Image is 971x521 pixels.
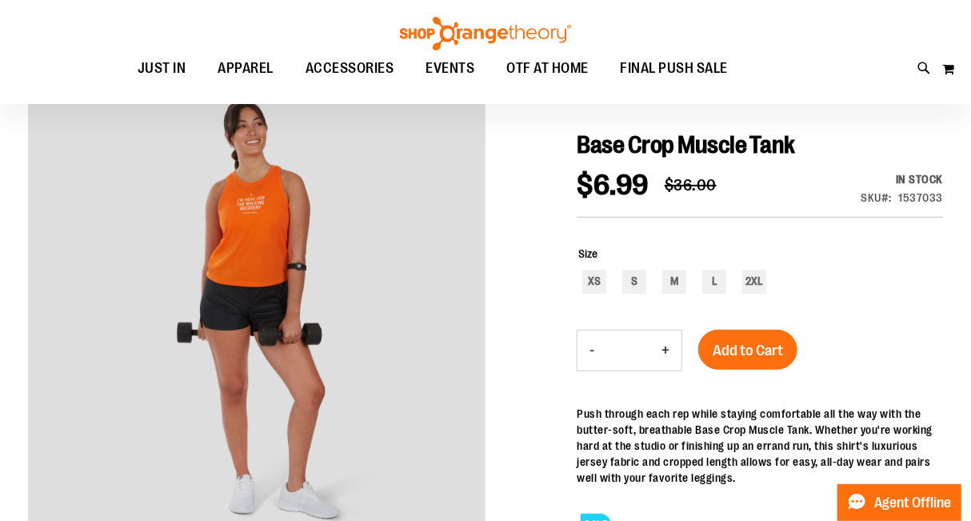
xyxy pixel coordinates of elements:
div: L [702,270,726,294]
span: FINAL PUSH SALE [621,50,729,86]
div: M [662,270,686,294]
div: 2XL [742,270,766,294]
div: XS [582,270,606,294]
div: Availability [861,171,944,187]
button: Increase product quantity [649,331,681,371]
button: Add to Cart [698,330,797,370]
div: S [622,270,646,294]
span: APPAREL [218,50,274,86]
span: Base Crop Muscle Tank [577,131,795,158]
input: Product quantity [606,331,649,370]
div: 1537033 [899,190,944,206]
span: $6.99 [577,169,649,202]
span: JUST IN [138,50,186,86]
span: EVENTS [426,50,474,86]
img: Shop Orangetheory [398,17,573,50]
div: Push through each rep while staying comfortable all the way with the butter-soft, breathable Base... [577,406,943,486]
span: ACCESSORIES [306,50,394,86]
button: Agent Offline [837,484,961,521]
span: Size [578,247,597,260]
strong: SKU [861,191,893,204]
span: Agent Offline [874,495,951,511]
span: OTF AT HOME [506,50,589,86]
div: In stock [861,171,944,187]
span: Add to Cart [713,342,783,359]
span: $36.00 [665,176,717,194]
button: Decrease product quantity [577,331,606,371]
